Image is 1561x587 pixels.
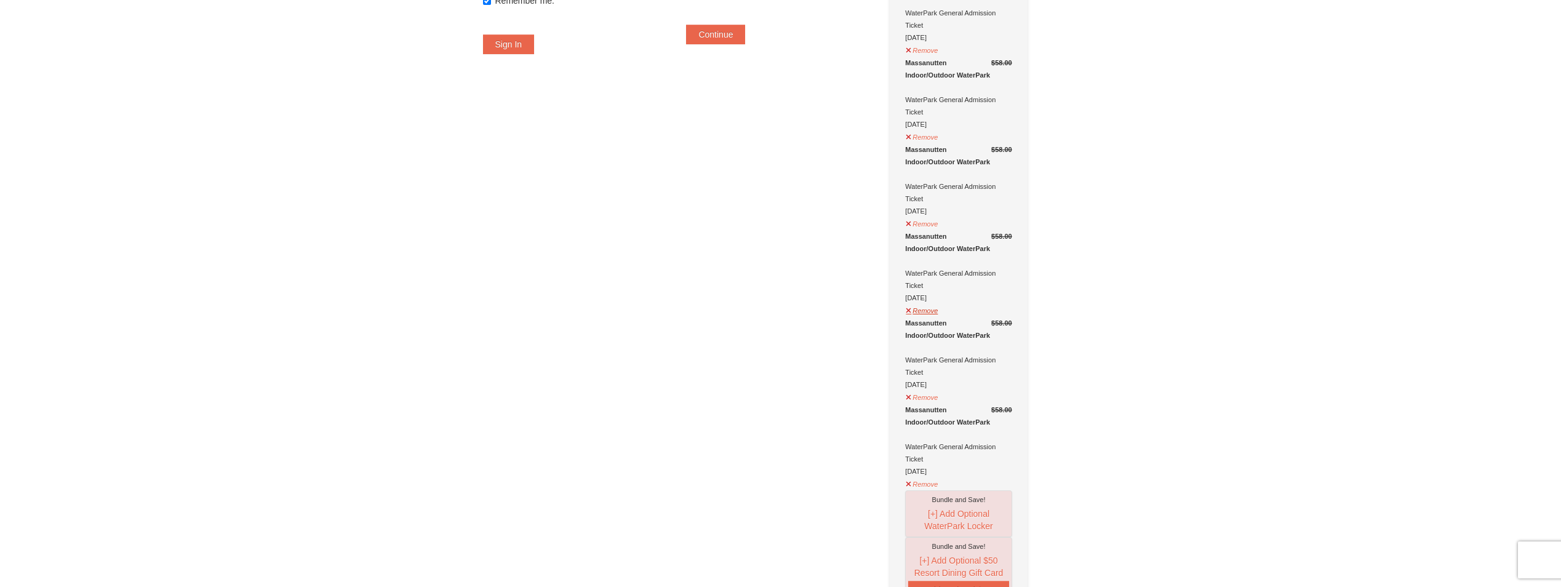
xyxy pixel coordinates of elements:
div: Massanutten Indoor/Outdoor WaterPark [905,230,1012,255]
button: Remove [905,128,938,143]
button: Remove [905,215,938,230]
del: $58.00 [991,233,1012,240]
button: Remove [905,301,938,317]
div: Massanutten Indoor/Outdoor WaterPark [905,143,1012,168]
button: Continue [686,25,745,44]
div: Massanutten Indoor/Outdoor WaterPark [905,57,1012,81]
button: [+] Add Optional WaterPark Locker [908,506,1008,534]
button: Sign In [483,34,535,54]
button: Remove [905,41,938,57]
button: Remove [905,388,938,404]
div: WaterPark General Admission Ticket [DATE] [905,404,1012,477]
div: WaterPark General Admission Ticket [DATE] [905,143,1012,217]
button: [+] Add Optional $50 Resort Dining Gift Card [908,553,1008,581]
del: $58.00 [991,59,1012,66]
div: Bundle and Save! [908,493,1008,506]
div: WaterPark General Admission Ticket [DATE] [905,317,1012,391]
div: Bundle and Save! [908,540,1008,553]
del: $58.00 [991,146,1012,153]
div: WaterPark General Admission Ticket [DATE] [905,57,1012,130]
div: WaterPark General Admission Ticket [DATE] [905,230,1012,304]
del: $58.00 [991,319,1012,327]
del: $58.00 [991,406,1012,413]
button: Remove [905,475,938,490]
div: Massanutten Indoor/Outdoor WaterPark [905,317,1012,341]
div: Massanutten Indoor/Outdoor WaterPark [905,404,1012,428]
